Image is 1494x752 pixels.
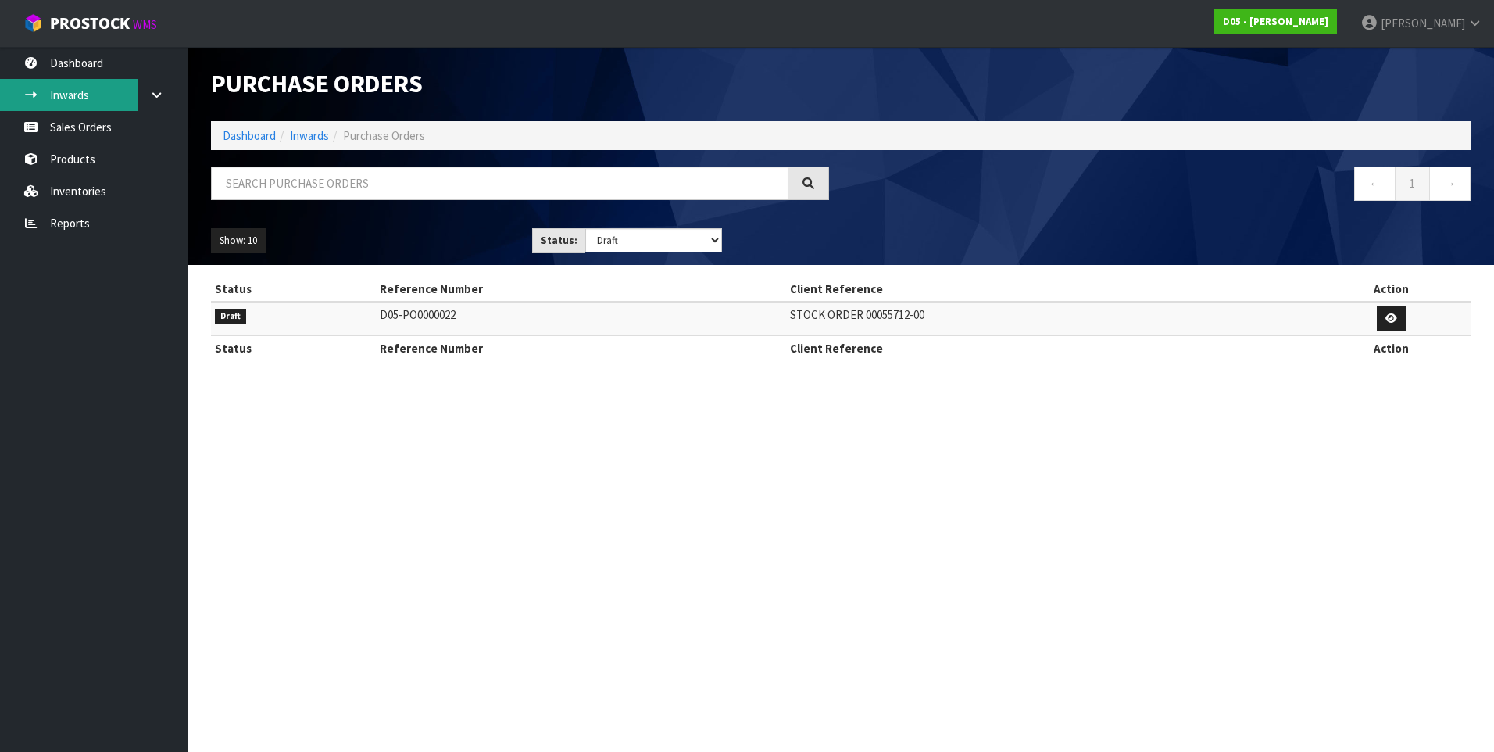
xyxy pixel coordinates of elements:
nav: Page navigation [852,167,1471,205]
button: Show: 10 [211,228,266,253]
th: Action [1312,335,1471,360]
th: Status [211,335,376,360]
a: ← [1354,167,1396,200]
span: ProStock [50,13,130,34]
th: Reference Number [376,335,786,360]
a: Inwards [290,128,329,143]
span: Draft [215,309,246,324]
a: → [1429,167,1471,200]
strong: D05 - [PERSON_NAME] [1223,15,1328,28]
span: [PERSON_NAME] [1381,16,1465,30]
th: Client Reference [786,277,1312,302]
th: Status [211,277,376,302]
th: Client Reference [786,335,1312,360]
img: cube-alt.png [23,13,43,33]
a: Dashboard [223,128,276,143]
a: 1 [1395,167,1430,200]
h1: Purchase Orders [211,70,829,98]
input: Search purchase orders [211,167,788,200]
small: WMS [133,17,157,32]
td: STOCK ORDER 00055712-00 [786,302,1312,335]
td: D05-PO0000022 [376,302,786,335]
span: Purchase Orders [343,128,425,143]
th: Reference Number [376,277,786,302]
strong: Status: [541,234,577,247]
th: Action [1312,277,1471,302]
